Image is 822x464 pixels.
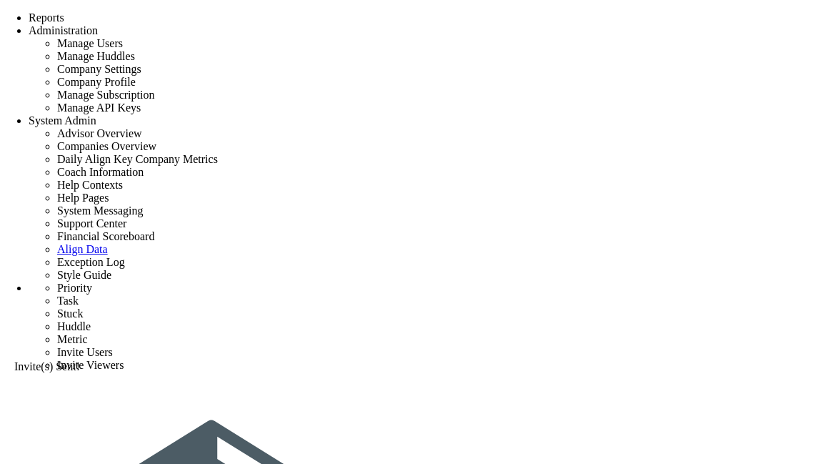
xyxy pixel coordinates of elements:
[57,217,126,229] span: Support Center
[57,127,142,139] span: Advisor Overview
[57,102,141,114] span: Manage API Keys
[57,153,218,165] span: Daily Align Key Company Metrics
[57,166,144,178] span: Coach Information
[57,89,154,101] span: Manage Subscription
[57,359,124,371] span: Invite Viewers
[57,295,79,307] span: Task
[57,37,123,49] span: Manage Users
[57,256,125,268] span: Exception Log
[14,360,257,373] div: Invite(s) Sent!
[57,230,154,242] span: Financial Scoreboard
[57,307,83,320] span: Stuck
[57,50,135,62] span: Manage Huddles
[29,24,98,36] span: Administration
[57,140,156,152] span: Companies Overview
[57,192,109,204] span: Help Pages
[57,179,123,191] span: Help Contexts
[57,333,88,345] span: Metric
[57,269,111,281] span: Style Guide
[57,282,92,294] span: Priority
[57,243,108,255] a: Align Data
[57,76,136,88] span: Company Profile
[29,11,64,24] span: Reports
[29,114,96,127] span: System Admin
[57,204,143,217] span: System Messaging
[57,320,91,332] span: Huddle
[57,63,141,75] span: Company Settings
[57,346,113,358] span: Invite Users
